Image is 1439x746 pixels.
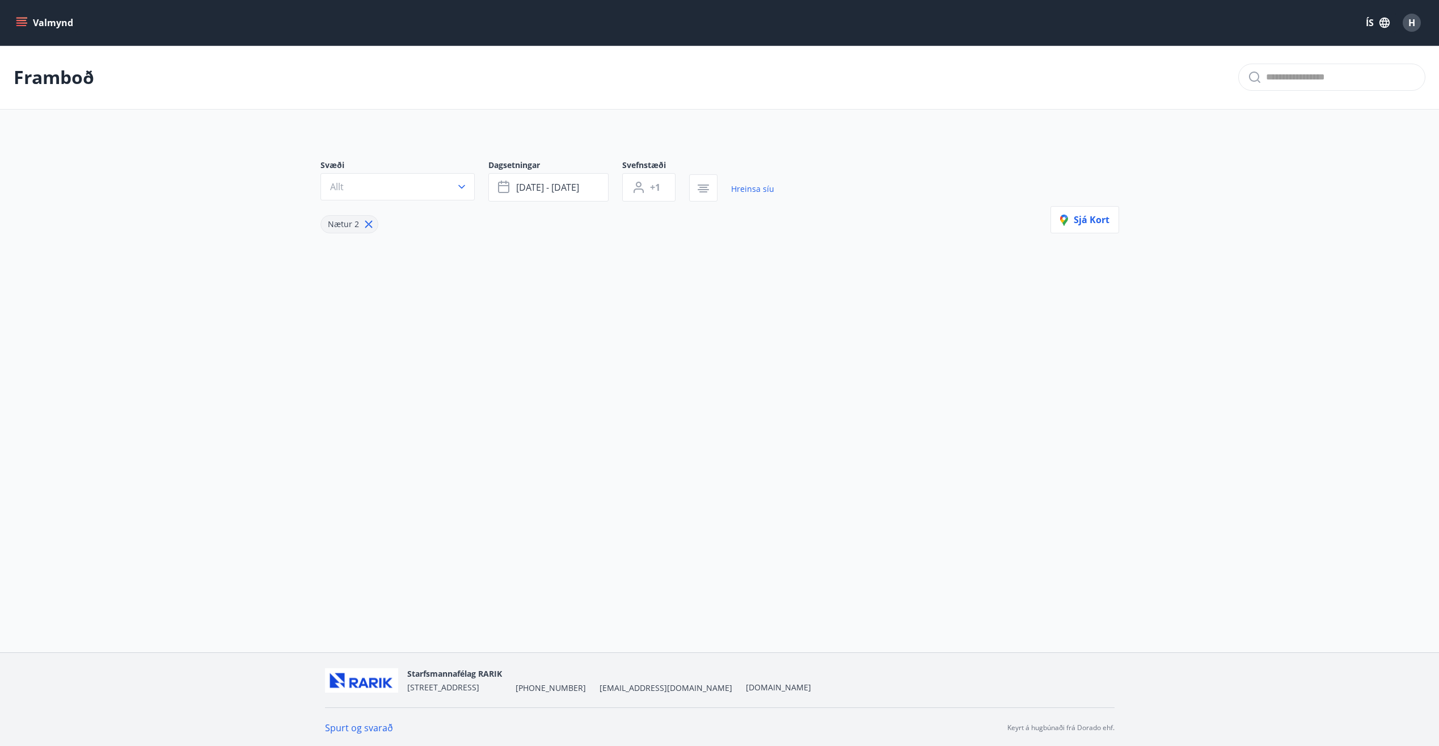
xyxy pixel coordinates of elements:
[1050,206,1119,233] button: Sjá kort
[622,173,676,202] button: +1
[488,160,622,173] span: Dagsetningar
[407,668,502,679] span: Starfsmannafélag RARIK
[1060,213,1109,226] span: Sjá kort
[320,173,475,200] button: Allt
[1408,16,1415,29] span: H
[1360,12,1396,33] button: ÍS
[14,65,94,90] p: Framboð
[600,682,732,694] span: [EMAIL_ADDRESS][DOMAIN_NAME]
[1007,723,1115,733] p: Keyrt á hugbúnaði frá Dorado ehf.
[516,682,586,694] span: [PHONE_NUMBER]
[325,722,393,734] a: Spurt og svarað
[731,177,774,202] a: Hreinsa síu
[14,12,78,33] button: menu
[330,181,344,193] span: Allt
[1398,9,1425,36] button: H
[328,219,359,229] span: Nætur 2
[622,160,689,173] span: Svefnstæði
[407,682,479,693] span: [STREET_ADDRESS]
[516,181,579,194] span: [DATE] - [DATE]
[325,668,398,693] img: ZmrgJ79bX6zJLXUGuSjrUVyxXxBt3QcBuEz7Nz1t.png
[320,160,488,173] span: Svæði
[746,682,811,693] a: [DOMAIN_NAME]
[320,215,378,233] div: Nætur 2
[650,181,660,194] span: +1
[488,173,609,202] button: [DATE] - [DATE]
